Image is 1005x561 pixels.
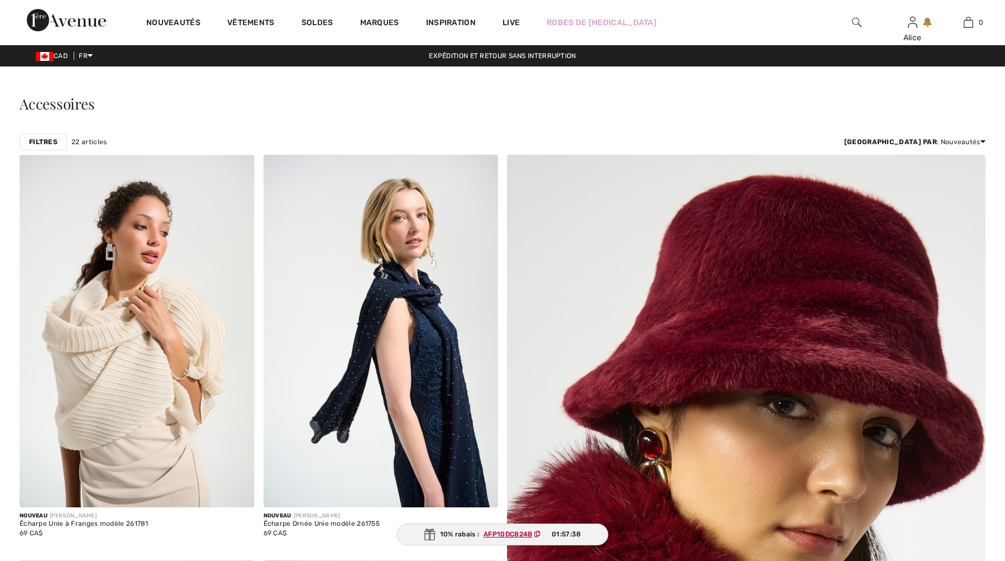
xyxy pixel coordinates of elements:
[908,16,917,29] img: Mes infos
[264,512,380,520] div: [PERSON_NAME]
[20,520,149,528] div: Écharpe Unie à Franges modèle 261781
[301,18,333,30] a: Soldes
[484,530,532,538] ins: AFP10DC824B
[426,18,476,30] span: Inspiration
[264,520,380,528] div: Écharpe Ornée Unie modèle 261755
[20,512,149,520] div: [PERSON_NAME]
[908,17,917,27] a: Se connecter
[71,137,107,147] span: 22 articles
[844,138,937,146] strong: [GEOGRAPHIC_DATA] par
[844,137,985,147] div: : Nouveautés
[502,17,520,28] a: Live
[36,52,54,61] img: Canadian Dollar
[20,512,47,519] span: Nouveau
[20,94,95,113] span: Accessoires
[264,529,287,537] span: 69 CA$
[79,52,93,60] span: FR
[964,16,973,29] img: Mon panier
[146,18,200,30] a: Nouveautés
[264,155,499,507] img: Écharpe Ornée Unie modèle 261755. Bleu Nuit
[360,18,399,30] a: Marques
[227,18,275,30] a: Vêtements
[36,52,72,60] span: CAD
[27,9,106,31] img: 1ère Avenue
[20,529,43,537] span: 69 CA$
[547,17,657,28] a: Robes de [MEDICAL_DATA]
[29,137,58,147] strong: Filtres
[552,529,581,539] span: 01:57:38
[979,17,983,27] span: 0
[264,512,291,519] span: Nouveau
[885,32,940,44] div: Alice
[941,16,996,29] a: 0
[397,524,609,545] div: 10% rabais :
[424,529,435,540] img: Gift.svg
[20,155,255,507] a: Écharpe Unie à Franges modèle 261781. Champagne 171
[852,16,862,29] img: recherche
